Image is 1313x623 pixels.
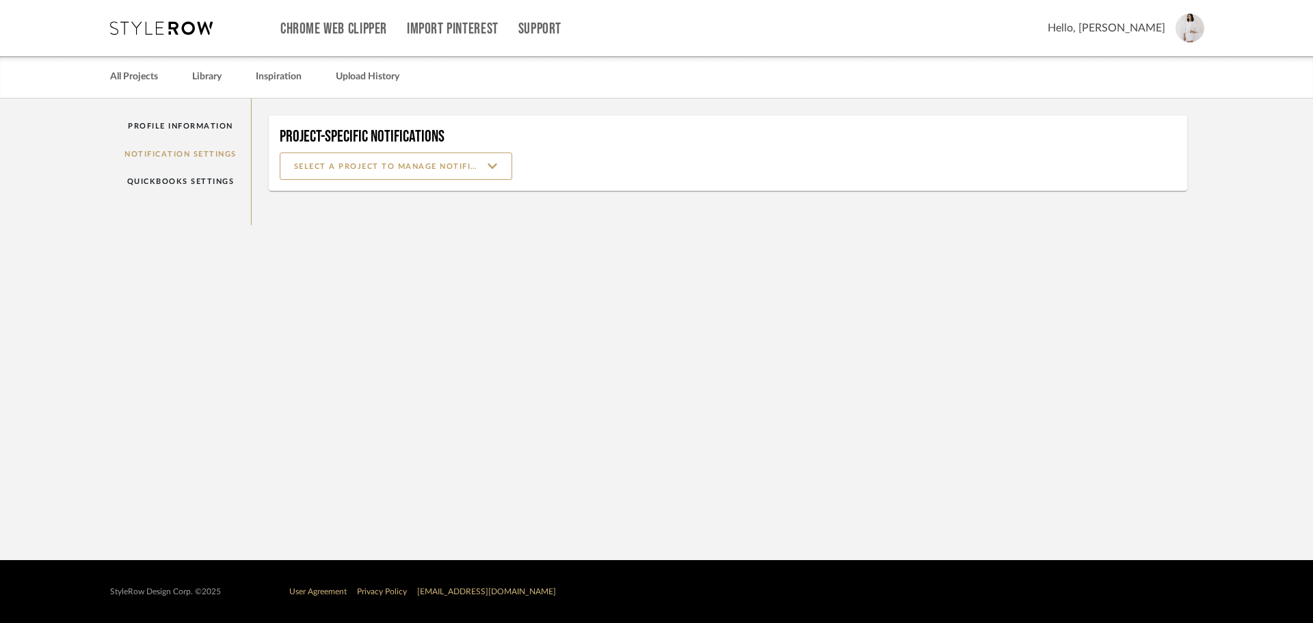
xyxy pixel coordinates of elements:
[280,23,387,35] a: Chrome Web Clipper
[357,587,407,596] a: Privacy Policy
[110,68,158,86] a: All Projects
[110,112,251,140] a: Profile Information
[289,587,347,596] a: User Agreement
[1048,20,1165,36] span: Hello, [PERSON_NAME]
[336,68,399,86] a: Upload History
[110,168,251,196] a: QuickBooks Settings
[1176,14,1204,42] img: avatar
[192,68,222,86] a: Library
[110,587,221,597] div: StyleRow Design Corp. ©2025
[280,127,1177,147] h4: Project-Specific Notifications
[407,23,499,35] a: Import Pinterest
[280,153,512,180] input: SELECT A PROJECT TO MANAGE NOTIFICATIONS
[518,23,561,35] a: Support
[417,587,556,596] a: [EMAIL_ADDRESS][DOMAIN_NAME]
[256,68,302,86] a: Inspiration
